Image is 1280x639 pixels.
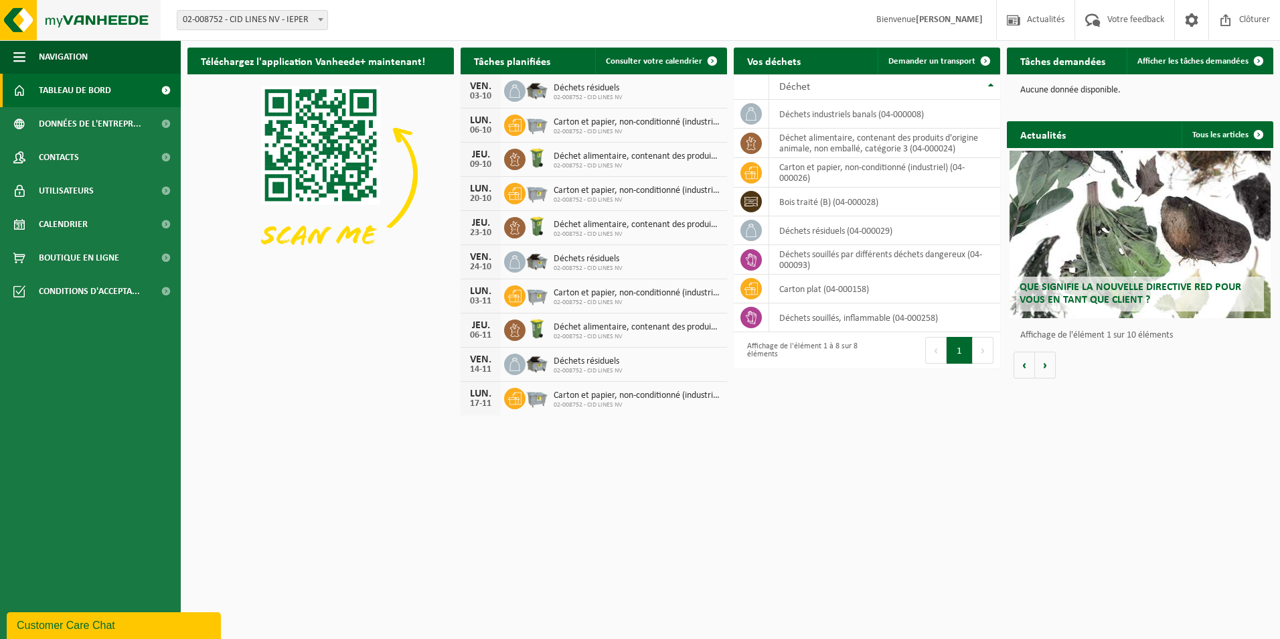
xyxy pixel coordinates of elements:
span: Déchets résiduels [554,254,623,265]
div: LUN. [467,388,494,399]
span: 02-008752 - CID LINES NV [554,367,623,375]
img: WB-2500-GAL-GY-01 [526,113,548,135]
span: 02-008752 - CID LINES NV [554,230,720,238]
td: carton plat (04-000158) [769,275,1000,303]
div: Affichage de l'élément 1 à 8 sur 8 éléments [740,336,860,365]
img: WB-0140-HPE-GN-50 [526,215,548,238]
div: VEN. [467,81,494,92]
span: 02-008752 - CID LINES NV [554,162,720,170]
h2: Tâches planifiées [461,48,564,74]
div: 20-10 [467,194,494,204]
button: 1 [947,337,973,364]
span: Calendrier [39,208,88,241]
div: 14-11 [467,365,494,374]
button: Previous [925,337,947,364]
div: JEU. [467,320,494,331]
button: Next [973,337,993,364]
div: LUN. [467,184,494,194]
h2: Téléchargez l'application Vanheede+ maintenant! [187,48,438,74]
span: Navigation [39,40,88,74]
button: Vorige [1014,352,1035,378]
h2: Actualités [1007,121,1079,147]
span: Afficher les tâches demandées [1137,57,1249,66]
div: JEU. [467,149,494,160]
div: VEN. [467,252,494,263]
a: Tous les articles [1182,121,1272,148]
div: 06-11 [467,331,494,340]
strong: [PERSON_NAME] [916,15,983,25]
span: Que signifie la nouvelle directive RED pour vous en tant que client ? [1020,282,1241,305]
img: WB-2500-GAL-GY-01 [526,283,548,306]
img: WB-2500-GAL-GY-01 [526,181,548,204]
span: 02-008752 - CID LINES NV [554,299,720,307]
div: VEN. [467,354,494,365]
a: Que signifie la nouvelle directive RED pour vous en tant que client ? [1010,151,1271,318]
span: Utilisateurs [39,174,94,208]
img: WB-5000-GAL-GY-01 [526,249,548,272]
span: 02-008752 - CID LINES NV - IEPER [177,11,327,29]
span: Déchet alimentaire, contenant des produits d'origine animale, non emballé, catég... [554,322,720,333]
span: 02-008752 - CID LINES NV [554,333,720,341]
span: 02-008752 - CID LINES NV [554,196,720,204]
span: Boutique en ligne [39,241,119,275]
div: LUN. [467,115,494,126]
span: Déchets résiduels [554,83,623,94]
td: déchets résiduels (04-000029) [769,216,1000,245]
img: WB-0140-HPE-GN-50 [526,317,548,340]
img: WB-2500-GAL-GY-01 [526,386,548,409]
img: WB-0140-HPE-GN-50 [526,147,548,169]
span: Carton et papier, non-conditionné (industriel) [554,288,720,299]
div: 03-10 [467,92,494,101]
td: déchets industriels banals (04-000008) [769,100,1000,129]
td: déchet alimentaire, contenant des produits d'origine animale, non emballé, catégorie 3 (04-000024) [769,129,1000,158]
span: 02-008752 - CID LINES NV [554,401,720,409]
div: LUN. [467,286,494,297]
div: 09-10 [467,160,494,169]
span: Contacts [39,141,79,174]
div: 06-10 [467,126,494,135]
h2: Tâches demandées [1007,48,1119,74]
div: 17-11 [467,399,494,409]
button: Volgende [1035,352,1056,378]
span: Tableau de bord [39,74,111,107]
div: 24-10 [467,263,494,272]
span: Déchet [779,82,810,92]
div: JEU. [467,218,494,228]
span: Consulter votre calendrier [606,57,702,66]
div: 23-10 [467,228,494,238]
a: Consulter votre calendrier [595,48,726,74]
h2: Vos déchets [734,48,814,74]
td: déchets souillés, inflammable (04-000258) [769,303,1000,332]
img: Download de VHEPlus App [187,74,454,275]
span: Carton et papier, non-conditionné (industriel) [554,390,720,401]
td: bois traité (B) (04-000028) [769,188,1000,216]
p: Aucune donnée disponible. [1020,86,1260,95]
img: WB-5000-GAL-GY-01 [526,78,548,101]
span: Données de l'entrepr... [39,107,141,141]
iframe: chat widget [7,610,224,639]
a: Afficher les tâches demandées [1127,48,1272,74]
span: Carton et papier, non-conditionné (industriel) [554,186,720,196]
span: Carton et papier, non-conditionné (industriel) [554,117,720,128]
img: WB-5000-GAL-GY-01 [526,352,548,374]
td: carton et papier, non-conditionné (industriel) (04-000026) [769,158,1000,188]
div: 03-11 [467,297,494,306]
span: Conditions d'accepta... [39,275,140,308]
span: Déchets résiduels [554,356,623,367]
span: Déchet alimentaire, contenant des produits d'origine animale, non emballé, catég... [554,220,720,230]
td: déchets souillés par différents déchets dangereux (04-000093) [769,245,1000,275]
span: Déchet alimentaire, contenant des produits d'origine animale, non emballé, catég... [554,151,720,162]
span: 02-008752 - CID LINES NV [554,128,720,136]
span: 02-008752 - CID LINES NV - IEPER [177,10,328,30]
span: Demander un transport [888,57,975,66]
span: 02-008752 - CID LINES NV [554,94,623,102]
span: 02-008752 - CID LINES NV [554,265,623,273]
a: Demander un transport [878,48,999,74]
p: Affichage de l'élément 1 sur 10 éléments [1020,331,1267,340]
